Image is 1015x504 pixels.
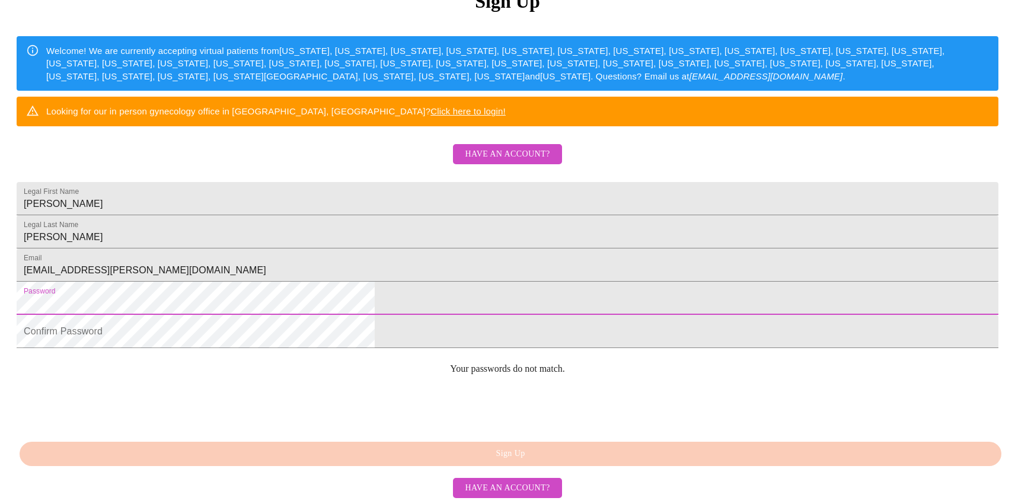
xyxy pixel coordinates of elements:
[690,71,843,81] em: [EMAIL_ADDRESS][DOMAIN_NAME]
[46,100,506,122] div: Looking for our in person gynecology office in [GEOGRAPHIC_DATA], [GEOGRAPHIC_DATA]?
[465,481,550,496] span: Have an account?
[465,147,550,162] span: Have an account?
[17,363,998,374] p: Your passwords do not match.
[450,482,564,492] a: Have an account?
[450,157,564,167] a: Have an account?
[430,106,506,116] a: Click here to login!
[453,144,561,165] button: Have an account?
[46,40,989,87] div: Welcome! We are currently accepting virtual patients from [US_STATE], [US_STATE], [US_STATE], [US...
[17,384,197,430] iframe: reCAPTCHA
[453,478,561,499] button: Have an account?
